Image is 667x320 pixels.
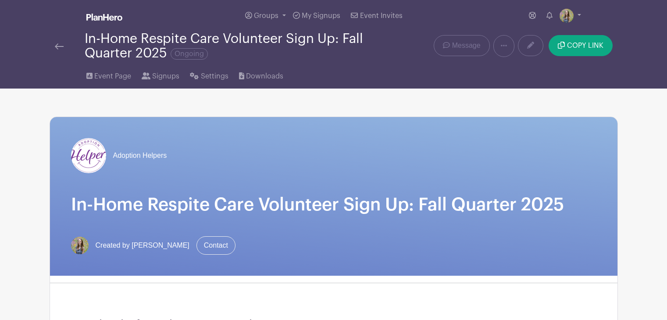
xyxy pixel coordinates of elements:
img: AH%20Logo%20Smile-Flat-RBG%20(1).jpg [71,138,106,173]
img: logo_white-6c42ec7e38ccf1d336a20a19083b03d10ae64f83f12c07503d8b9e83406b4c7d.svg [86,14,122,21]
h1: In-Home Respite Care Volunteer Sign Up: Fall Quarter 2025 [71,194,596,215]
a: Settings [190,60,228,89]
span: Groups [254,12,278,19]
a: Signups [142,60,179,89]
span: Settings [201,71,228,82]
span: Downloads [246,71,283,82]
span: COPY LINK [567,42,603,49]
span: My Signups [302,12,340,19]
span: Event Invites [360,12,403,19]
a: Event Page [86,60,131,89]
span: Signups [152,71,179,82]
a: Downloads [239,60,283,89]
button: COPY LINK [549,35,612,56]
img: IMG_0582.jpg [560,9,574,23]
img: IMG_0582.jpg [71,237,89,254]
span: Created by [PERSON_NAME] [96,240,189,251]
span: Message [452,40,481,51]
span: Event Page [94,71,131,82]
a: Contact [196,236,235,255]
span: Adoption Helpers [113,150,167,161]
img: back-arrow-29a5d9b10d5bd6ae65dc969a981735edf675c4d7a1fe02e03b50dbd4ba3cdb55.svg [55,43,64,50]
span: Ongoing [171,48,208,60]
a: Message [434,35,489,56]
div: In-Home Respite Care Volunteer Sign Up: Fall Quarter 2025 [85,32,369,60]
